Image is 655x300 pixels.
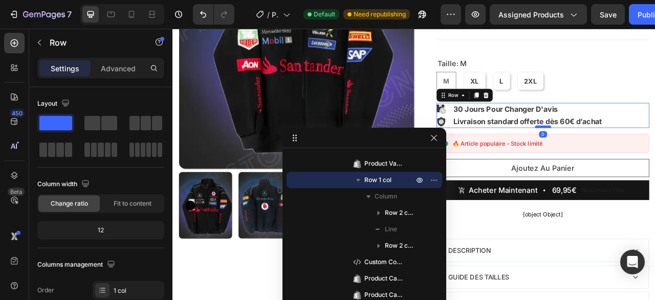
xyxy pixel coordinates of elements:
[600,10,617,19] span: Save
[101,63,136,74] p: Advanced
[351,276,405,288] p: DESCRIPTION
[377,198,464,212] div: Acheter Maintenant
[193,4,234,25] div: Undo/Redo
[10,109,25,117] div: 450
[336,36,375,52] legend: Taille: M
[591,4,625,25] button: Save
[344,62,352,72] span: M
[490,4,587,25] button: Assigned Products
[67,8,72,21] p: 7
[4,4,76,25] button: 7
[314,10,335,19] span: Default
[357,111,547,125] p: Livraison standard offerte dès 60€ d’achat
[431,170,511,184] div: Ajoutez au panier
[364,257,403,267] span: Custom Code
[354,10,406,19] span: Need republishing
[416,62,421,72] span: L
[51,63,79,74] p: Settings
[287,219,299,231] button: Carousel Next Arrow
[364,273,403,284] span: Product Cart Button
[357,95,490,109] p: 30 Jours Pour Changer D'avis
[50,36,137,49] p: Row
[385,208,416,218] span: Row 2 cols
[37,97,72,111] div: Layout
[466,130,476,138] div: 0
[620,250,645,274] div: Open Intercom Messenger
[272,9,279,20] span: Product Page - [DATE] 21:29:15
[37,177,92,191] div: Column width
[521,203,575,209] p: No compare price
[51,199,88,208] span: Change ratio
[336,112,348,125] img: Alt Image
[482,197,515,213] div: 69,95€
[37,258,117,272] div: Columns management
[348,80,365,89] div: Row
[447,62,463,72] span: 2XL
[37,286,54,295] div: Order
[364,290,403,300] span: Product Cart Button
[356,141,471,151] span: 🔥 Article populaire - Stock limité
[39,223,162,237] div: 12
[172,29,655,300] iframe: Design area
[336,166,606,189] button: Ajoutez au panier&nbsp;
[336,96,348,108] img: Alt Image
[267,9,270,20] span: /
[114,286,162,295] div: 1 col
[336,230,606,243] span: [object Object]
[385,241,416,251] span: Row 2 cols
[336,193,606,218] button: Acheter Maintenant
[379,62,389,72] span: XL
[364,158,403,169] span: Product Variants & Swatches
[114,199,151,208] span: Fit to content
[498,9,564,20] span: Assigned Products
[385,224,397,234] span: Line
[364,175,391,185] span: Row 1 col
[8,188,25,196] div: Beta
[375,191,397,202] span: Column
